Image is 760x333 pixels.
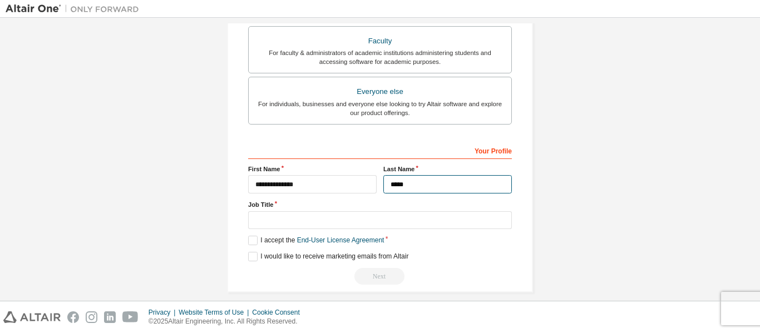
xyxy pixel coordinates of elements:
[252,308,306,317] div: Cookie Consent
[6,3,145,14] img: Altair One
[297,236,384,244] a: End-User License Agreement
[255,48,505,66] div: For faculty & administrators of academic institutions administering students and accessing softwa...
[104,311,116,323] img: linkedin.svg
[248,252,408,261] label: I would like to receive marketing emails from Altair
[149,317,307,326] p: © 2025 Altair Engineering, Inc. All Rights Reserved.
[255,84,505,100] div: Everyone else
[67,311,79,323] img: facebook.svg
[248,141,512,159] div: Your Profile
[248,268,512,285] div: Read and acccept EULA to continue
[248,200,512,209] label: Job Title
[179,308,252,317] div: Website Terms of Use
[255,100,505,117] div: For individuals, businesses and everyone else looking to try Altair software and explore our prod...
[3,311,61,323] img: altair_logo.svg
[248,165,377,173] label: First Name
[149,308,179,317] div: Privacy
[122,311,139,323] img: youtube.svg
[255,33,505,49] div: Faculty
[383,165,512,173] label: Last Name
[86,311,97,323] img: instagram.svg
[248,236,384,245] label: I accept the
